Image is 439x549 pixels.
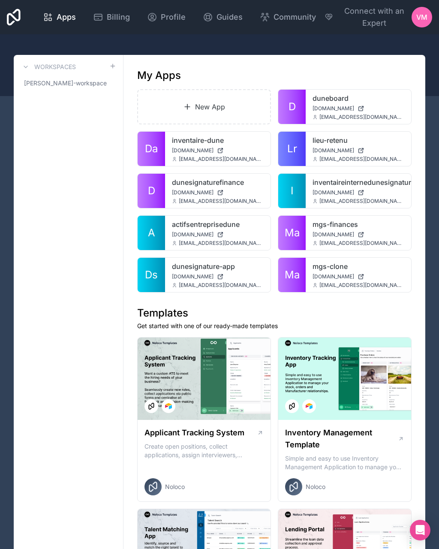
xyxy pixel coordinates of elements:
[287,142,297,156] span: Lr
[172,189,264,196] a: [DOMAIN_NAME]
[172,189,213,196] span: [DOMAIN_NAME]
[172,261,264,271] a: dunesignature-app
[145,142,158,156] span: Da
[313,105,354,112] span: [DOMAIN_NAME]
[306,483,325,491] span: Noloco
[278,132,306,166] a: Lr
[172,147,213,154] span: [DOMAIN_NAME]
[107,11,130,23] span: Billing
[172,231,213,238] span: [DOMAIN_NAME]
[278,216,306,250] a: Ma
[165,403,172,410] img: Airtable Logo
[313,189,354,196] span: [DOMAIN_NAME]
[138,132,165,166] a: Da
[138,258,165,292] a: Ds
[313,177,404,187] a: inventaireinternedunesignature
[289,100,296,114] span: D
[172,273,213,280] span: [DOMAIN_NAME]
[148,226,155,240] span: A
[416,12,427,22] span: VM
[137,322,412,330] p: Get started with one of our ready-made templates
[145,268,158,282] span: Ds
[313,231,404,238] a: [DOMAIN_NAME]
[137,306,412,320] h1: Templates
[21,62,76,72] a: Workspaces
[313,189,404,196] a: [DOMAIN_NAME]
[291,184,293,198] span: I
[161,11,186,23] span: Profile
[313,261,404,271] a: mgs-clone
[172,231,264,238] a: [DOMAIN_NAME]
[24,79,107,87] span: [PERSON_NAME]-workspace
[138,216,165,250] a: A
[337,5,412,29] span: Connect with an Expert
[172,135,264,145] a: inventaire-dune
[144,442,264,459] p: Create open positions, collect applications, assign interviewers, centralise candidate feedback a...
[21,75,116,91] a: [PERSON_NAME]-workspace
[172,273,264,280] a: [DOMAIN_NAME]
[278,174,306,208] a: I
[319,198,404,205] span: [EMAIL_ADDRESS][DOMAIN_NAME]
[285,268,300,282] span: Ma
[319,240,404,247] span: [EMAIL_ADDRESS][DOMAIN_NAME]
[179,240,264,247] span: [EMAIL_ADDRESS][DOMAIN_NAME]
[34,63,76,71] h3: Workspaces
[57,11,76,23] span: Apps
[144,427,244,439] h1: Applicant Tracking System
[137,89,271,124] a: New App
[313,147,404,154] a: [DOMAIN_NAME]
[313,273,404,280] a: [DOMAIN_NAME]
[278,258,306,292] a: Ma
[313,147,354,154] span: [DOMAIN_NAME]
[278,90,306,124] a: D
[313,219,404,229] a: mgs-finances
[172,177,264,187] a: dunesignaturefinance
[274,11,316,23] span: Community
[285,427,398,451] h1: Inventory Management Template
[313,135,404,145] a: lieu-retenu
[313,93,404,103] a: duneboard
[410,520,430,540] div: Open Intercom Messenger
[313,273,354,280] span: [DOMAIN_NAME]
[313,231,354,238] span: [DOMAIN_NAME]
[148,184,155,198] span: D
[319,156,404,163] span: [EMAIL_ADDRESS][DOMAIN_NAME]
[306,403,313,410] img: Airtable Logo
[165,483,185,491] span: Noloco
[313,105,404,112] a: [DOMAIN_NAME]
[179,156,264,163] span: [EMAIL_ADDRESS][DOMAIN_NAME]
[196,8,250,27] a: Guides
[285,226,300,240] span: Ma
[137,69,181,82] h1: My Apps
[86,8,137,27] a: Billing
[179,282,264,289] span: [EMAIL_ADDRESS][DOMAIN_NAME]
[179,198,264,205] span: [EMAIL_ADDRESS][DOMAIN_NAME]
[253,8,323,27] a: Community
[216,11,243,23] span: Guides
[319,282,404,289] span: [EMAIL_ADDRESS][DOMAIN_NAME]
[172,219,264,229] a: actifsentreprisedune
[319,114,404,121] span: [EMAIL_ADDRESS][DOMAIN_NAME]
[325,5,412,29] button: Connect with an Expert
[138,174,165,208] a: D
[172,147,264,154] a: [DOMAIN_NAME]
[140,8,192,27] a: Profile
[36,8,83,27] a: Apps
[285,454,404,471] p: Simple and easy to use Inventory Management Application to manage your stock, orders and Manufact...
